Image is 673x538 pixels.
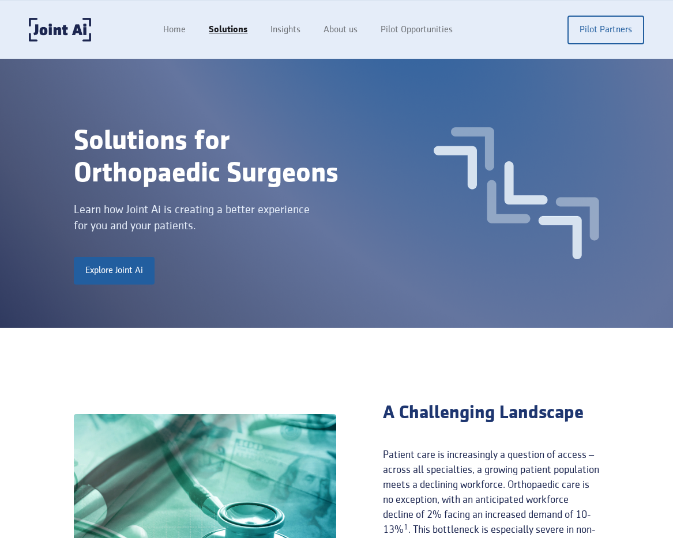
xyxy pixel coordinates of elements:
[74,202,325,234] div: Learn how Joint Ai is creating a better experience for you and your patients.
[259,19,312,41] a: Insights
[567,16,644,44] a: Pilot Partners
[197,19,259,41] a: Solutions
[404,524,408,531] sup: 1
[152,19,197,41] a: Home
[312,19,369,41] a: About us
[29,18,91,41] a: home
[74,257,155,285] a: Explore Joint Ai
[369,19,464,41] a: Pilot Opportunities
[383,401,600,425] div: A Challenging Landscape
[74,126,434,190] div: Solutions for Orthopaedic Surgeons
